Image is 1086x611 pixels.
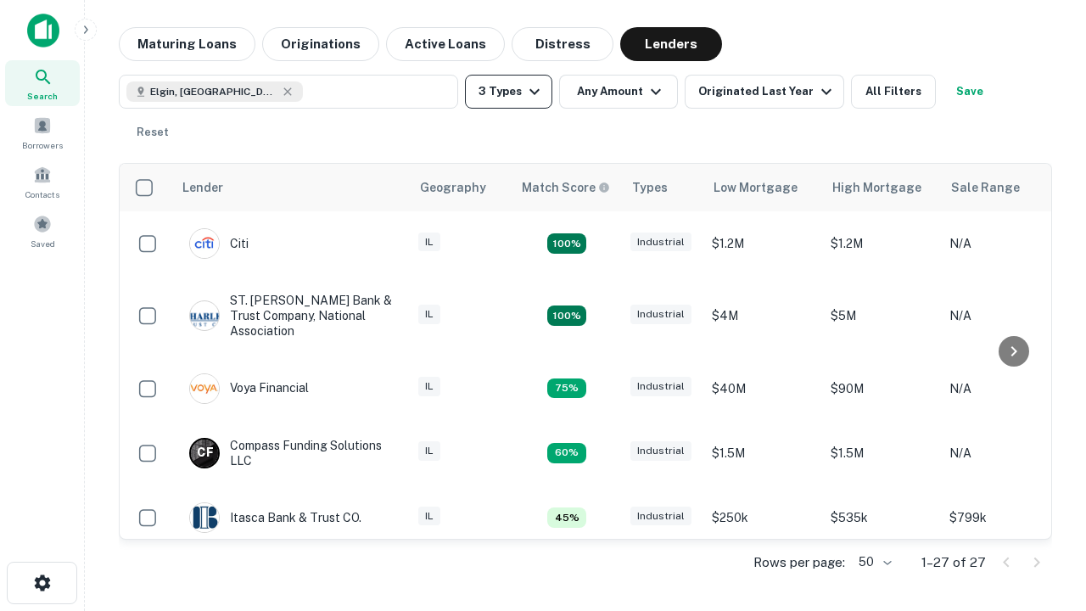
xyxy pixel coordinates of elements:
div: 50 [852,550,894,575]
div: Industrial [630,507,691,526]
td: $535k [822,485,941,550]
img: picture [190,229,219,258]
td: $1.2M [822,211,941,276]
div: Originated Last Year [698,81,837,102]
div: Lender [182,177,223,198]
button: Originations [262,27,379,61]
img: capitalize-icon.png [27,14,59,48]
td: $40M [703,356,822,421]
div: Matching Properties: 9, hasApolloMatch: undefined [547,233,586,254]
div: Voya Financial [189,373,309,404]
p: 1–27 of 27 [921,552,986,573]
div: Matching Properties: 4, hasApolloMatch: undefined [547,443,586,463]
div: IL [418,507,440,526]
div: Geography [420,177,486,198]
div: Matching Properties: 12, hasApolloMatch: undefined [547,305,586,326]
img: picture [190,503,219,532]
iframe: Chat Widget [1001,475,1086,557]
div: Capitalize uses an advanced AI algorithm to match your search with the best lender. The match sco... [522,178,610,197]
div: Low Mortgage [714,177,798,198]
div: Compass Funding Solutions LLC [189,438,393,468]
button: Originated Last Year [685,75,844,109]
div: IL [418,441,440,461]
div: Citi [189,228,249,259]
th: Capitalize uses an advanced AI algorithm to match your search with the best lender. The match sco... [512,164,622,211]
div: IL [418,233,440,252]
div: Matching Properties: 3, hasApolloMatch: undefined [547,507,586,528]
button: Any Amount [559,75,678,109]
span: Borrowers [22,138,63,152]
div: Itasca Bank & Trust CO. [189,502,361,533]
div: Industrial [630,305,691,324]
div: IL [418,305,440,324]
div: Industrial [630,441,691,461]
th: High Mortgage [822,164,941,211]
div: Types [632,177,668,198]
button: Reset [126,115,180,149]
th: Lender [172,164,410,211]
button: Distress [512,27,613,61]
div: Matching Properties: 5, hasApolloMatch: undefined [547,378,586,399]
button: All Filters [851,75,936,109]
button: Lenders [620,27,722,61]
a: Contacts [5,159,80,205]
th: Low Mortgage [703,164,822,211]
button: Maturing Loans [119,27,255,61]
h6: Match Score [522,178,607,197]
p: C F [197,444,213,462]
div: Industrial [630,377,691,396]
td: $250k [703,485,822,550]
th: Geography [410,164,512,211]
th: Types [622,164,703,211]
a: Borrowers [5,109,80,155]
div: IL [418,377,440,396]
div: Industrial [630,233,691,252]
span: Search [27,89,58,103]
div: ST. [PERSON_NAME] Bank & Trust Company, National Association [189,293,393,339]
img: picture [190,374,219,403]
td: $1.2M [703,211,822,276]
div: Sale Range [951,177,1020,198]
td: $1.5M [822,421,941,485]
a: Saved [5,208,80,254]
td: $1.5M [703,421,822,485]
td: $4M [703,276,822,356]
span: Saved [31,237,55,250]
button: Save your search to get updates of matches that match your search criteria. [943,75,997,109]
td: $90M [822,356,941,421]
button: Elgin, [GEOGRAPHIC_DATA], [GEOGRAPHIC_DATA] [119,75,458,109]
button: Active Loans [386,27,505,61]
button: 3 Types [465,75,552,109]
p: Rows per page: [753,552,845,573]
span: Contacts [25,188,59,201]
a: Search [5,60,80,106]
span: Elgin, [GEOGRAPHIC_DATA], [GEOGRAPHIC_DATA] [150,84,277,99]
td: $5M [822,276,941,356]
img: picture [190,301,219,330]
div: High Mortgage [832,177,921,198]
